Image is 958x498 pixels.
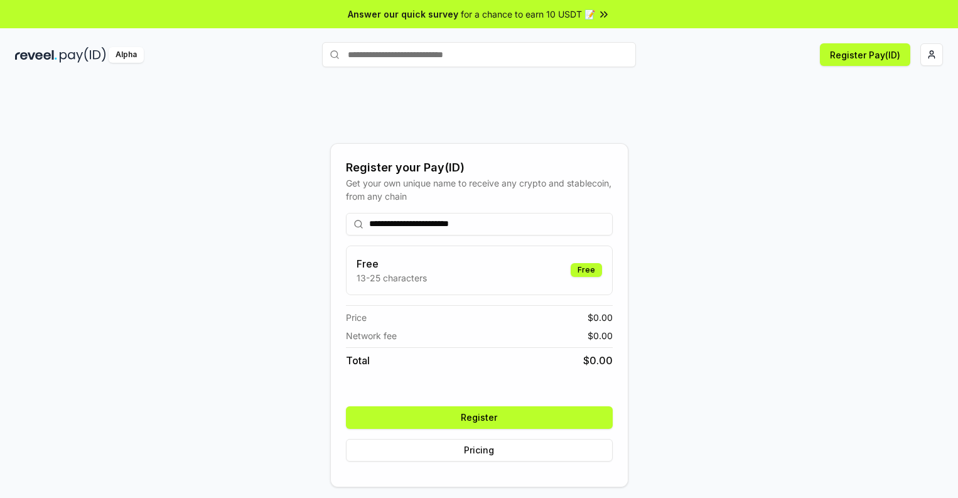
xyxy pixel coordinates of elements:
[346,439,613,462] button: Pricing
[346,311,367,324] span: Price
[346,406,613,429] button: Register
[571,263,602,277] div: Free
[60,47,106,63] img: pay_id
[588,311,613,324] span: $ 0.00
[346,353,370,368] span: Total
[820,43,910,66] button: Register Pay(ID)
[357,256,427,271] h3: Free
[346,159,613,176] div: Register your Pay(ID)
[357,271,427,284] p: 13-25 characters
[588,329,613,342] span: $ 0.00
[348,8,458,21] span: Answer our quick survey
[109,47,144,63] div: Alpha
[15,47,57,63] img: reveel_dark
[346,329,397,342] span: Network fee
[346,176,613,203] div: Get your own unique name to receive any crypto and stablecoin, from any chain
[461,8,595,21] span: for a chance to earn 10 USDT 📝
[583,353,613,368] span: $ 0.00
